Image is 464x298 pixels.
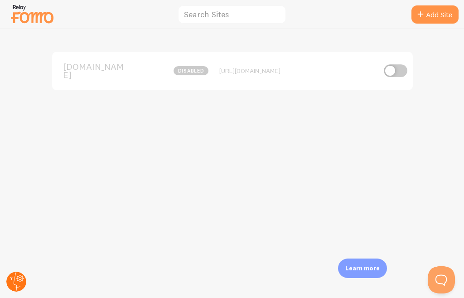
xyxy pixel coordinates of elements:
[428,266,455,293] iframe: Help Scout Beacon - Open
[10,2,55,25] img: fomo-relay-logo-orange.svg
[345,264,380,273] p: Learn more
[338,259,387,278] div: Learn more
[174,66,208,75] span: disabled
[63,63,136,79] span: [DOMAIN_NAME]
[219,67,376,75] div: [URL][DOMAIN_NAME]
